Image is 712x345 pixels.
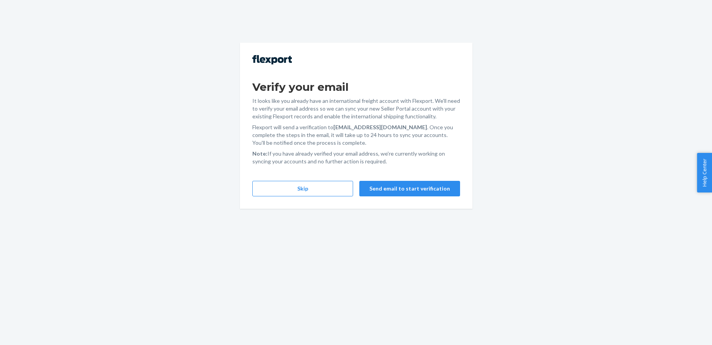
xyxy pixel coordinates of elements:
strong: Note: [252,150,267,157]
strong: [EMAIL_ADDRESS][DOMAIN_NAME] [333,124,427,130]
img: Flexport logo [252,55,292,64]
p: If you have already verified your email address, we're currently working on syncing your accounts... [252,150,460,165]
h1: Verify your email [252,80,460,94]
button: Help Center [697,153,712,192]
p: Flexport will send a verification to . Once you complete the steps in the email, it will take up ... [252,123,460,147]
p: It looks like you already have an international freight account with Flexport. We'll need to veri... [252,97,460,120]
button: Send email to start verification [359,181,460,196]
button: Skip [252,181,353,196]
